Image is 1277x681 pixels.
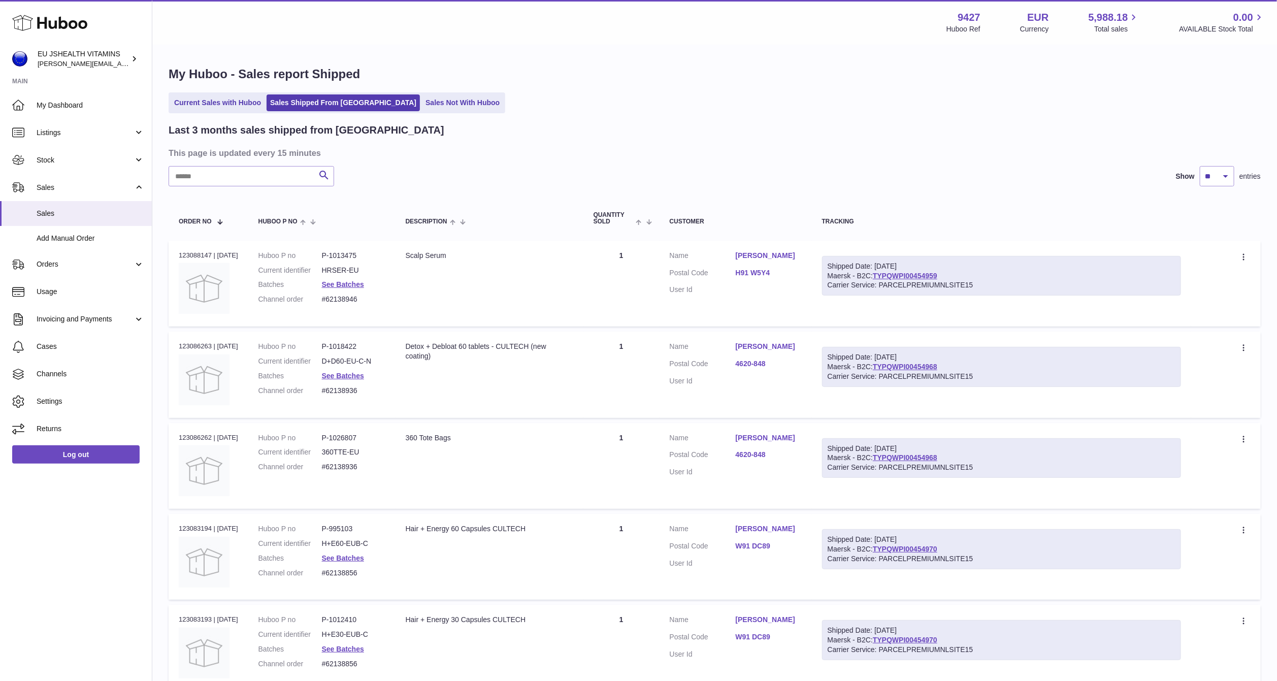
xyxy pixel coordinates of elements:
div: 123088147 | [DATE] [179,251,238,260]
div: Tracking [822,218,1181,225]
dt: Channel order [258,659,322,669]
dt: Huboo P no [258,433,322,443]
div: Maersk - B2C: [822,256,1181,296]
img: no-photo.jpg [179,263,230,314]
a: H91 W5Y4 [736,268,802,278]
div: Maersk - B2C: [822,438,1181,478]
a: 0.00 AVAILABLE Stock Total [1179,11,1265,34]
a: W91 DC89 [736,541,802,551]
img: no-photo.jpg [179,537,230,588]
img: no-photo.jpg [179,354,230,405]
div: Shipped Date: [DATE] [828,352,1175,362]
dt: Huboo P no [258,251,322,261]
span: Sales [37,209,144,218]
dt: Name [670,615,736,627]
div: EU JSHEALTH VITAMINS [38,49,129,69]
span: AVAILABLE Stock Total [1179,24,1265,34]
div: Shipped Date: [DATE] [828,262,1175,271]
div: Maersk - B2C: [822,347,1181,387]
span: Channels [37,369,144,379]
dt: Channel order [258,568,322,578]
dt: User Id [670,285,736,295]
span: 0.00 [1233,11,1253,24]
dt: Current identifier [258,630,322,639]
div: 123083194 | [DATE] [179,524,238,533]
div: 360 Tote Bags [406,433,573,443]
dd: P-1012410 [322,615,385,625]
dt: Name [670,433,736,445]
div: Shipped Date: [DATE] [828,626,1175,635]
div: Shipped Date: [DATE] [828,444,1175,453]
dd: P-995103 [322,524,385,534]
dd: P-1018422 [322,342,385,351]
dt: User Id [670,376,736,386]
a: TYPQWPI00454959 [873,272,937,280]
dd: H+E60-EUB-C [322,539,385,548]
h2: Last 3 months sales shipped from [GEOGRAPHIC_DATA] [169,123,444,137]
a: [PERSON_NAME] [736,524,802,534]
dt: Name [670,251,736,263]
span: 5,988.18 [1089,11,1128,24]
dd: HRSER-EU [322,266,385,275]
dt: Postal Code [670,541,736,554]
dd: P-1013475 [322,251,385,261]
td: 1 [583,332,660,417]
a: [PERSON_NAME] [736,342,802,351]
div: Carrier Service: PARCELPREMIUMNLSITE15 [828,645,1175,655]
dd: H+E30-EUB-C [322,630,385,639]
div: Carrier Service: PARCELPREMIUMNLSITE15 [828,280,1175,290]
dt: Channel order [258,295,322,304]
dt: Current identifier [258,266,322,275]
dt: Channel order [258,386,322,396]
div: Maersk - B2C: [822,620,1181,660]
dt: Current identifier [258,539,322,548]
div: Shipped Date: [DATE] [828,535,1175,544]
dd: #62138856 [322,568,385,578]
dt: User Id [670,650,736,659]
div: Scalp Serum [406,251,573,261]
div: Customer [670,218,802,225]
span: [PERSON_NAME][EMAIL_ADDRESS][DOMAIN_NAME] [38,59,204,68]
span: Settings [37,397,144,406]
dt: Postal Code [670,450,736,462]
a: [PERSON_NAME] [736,615,802,625]
dt: Batches [258,644,322,654]
dt: Batches [258,280,322,289]
dd: P-1026807 [322,433,385,443]
span: Add Manual Order [37,234,144,243]
dd: #62138946 [322,295,385,304]
dt: Huboo P no [258,615,322,625]
a: See Batches [322,554,364,562]
a: Sales Shipped From [GEOGRAPHIC_DATA] [267,94,420,111]
span: Order No [179,218,212,225]
h3: This page is updated every 15 minutes [169,147,1258,158]
dt: Postal Code [670,359,736,371]
a: 4620-848 [736,359,802,369]
img: no-photo.jpg [179,628,230,678]
strong: 9427 [958,11,980,24]
a: [PERSON_NAME] [736,433,802,443]
div: Maersk - B2C: [822,529,1181,569]
dt: Current identifier [258,356,322,366]
a: 4620-848 [736,450,802,460]
span: Orders [37,260,134,269]
div: Currency [1020,24,1049,34]
div: 123086262 | [DATE] [179,433,238,442]
dt: Huboo P no [258,524,322,534]
a: See Batches [322,645,364,653]
a: See Batches [322,372,364,380]
div: Hair + Energy 60 Capsules CULTECH [406,524,573,534]
div: Hair + Energy 30 Capsules CULTECH [406,615,573,625]
dt: Name [670,524,736,536]
dt: Batches [258,554,322,563]
dt: Channel order [258,462,322,472]
td: 1 [583,241,660,327]
dt: Batches [258,371,322,381]
dt: Postal Code [670,632,736,644]
dt: User Id [670,559,736,568]
span: Total sales [1094,24,1139,34]
div: 123086263 | [DATE] [179,342,238,351]
dt: Huboo P no [258,342,322,351]
h1: My Huboo - Sales report Shipped [169,66,1261,82]
td: 1 [583,514,660,600]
